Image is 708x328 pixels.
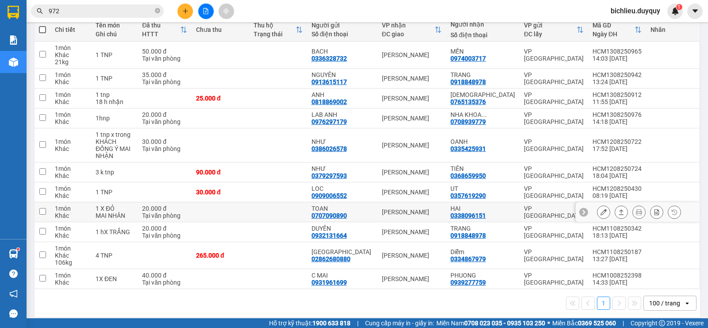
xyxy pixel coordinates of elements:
[312,225,373,232] div: DUYÊN
[96,22,133,29] div: Tên món
[450,225,515,232] div: TRANG
[85,8,174,29] div: VP [GEOGRAPHIC_DATA]
[142,138,187,145] div: 30.000 đ
[450,205,515,212] div: HAI
[55,44,87,51] div: 1 món
[177,4,193,19] button: plus
[524,272,584,286] div: VP [GEOGRAPHIC_DATA]
[8,8,21,17] span: Gửi:
[55,212,87,219] div: Khác
[450,248,515,255] div: Diễm
[196,252,245,259] div: 265.000 đ
[155,8,160,13] span: close-circle
[312,185,373,192] div: LOC
[96,212,133,219] div: MAI NHÂN
[55,225,87,232] div: 1 món
[17,248,19,251] sup: 1
[593,138,642,145] div: HCM1208250722
[312,232,347,239] div: 0932131664
[55,165,87,172] div: 1 món
[450,118,486,125] div: 0708939779
[382,95,442,102] div: [PERSON_NAME]
[138,18,192,42] th: Toggle SortBy
[223,8,229,14] span: aim
[249,18,307,42] th: Toggle SortBy
[55,138,87,145] div: 1 món
[691,7,699,15] span: caret-down
[524,185,584,199] div: VP [GEOGRAPHIC_DATA]
[269,318,350,328] span: Hỗ trợ kỹ thuật:
[382,208,442,216] div: [PERSON_NAME]
[450,272,515,279] div: PHUONG
[524,91,584,105] div: VP [GEOGRAPHIC_DATA]
[196,95,245,102] div: 25.000 đ
[649,299,680,308] div: 100 / trang
[96,75,133,82] div: 1 TNP
[481,111,487,118] span: ...
[96,228,133,235] div: 1 hX TRẮNG
[382,142,442,149] div: [PERSON_NAME]
[593,145,642,152] div: 17:52 [DATE]
[312,22,373,29] div: Người gửi
[85,8,106,18] span: Nhận:
[55,259,87,266] div: 106 kg
[196,26,245,33] div: Chưa thu
[312,48,373,55] div: BACH
[37,8,43,14] span: search
[142,272,187,279] div: 40.000 đ
[142,31,180,38] div: HTTT
[196,169,245,176] div: 90.000 đ
[578,320,616,327] strong: 0369 525 060
[7,58,40,67] span: Cước rồi :
[593,98,642,105] div: 11:55 [DATE]
[524,225,584,239] div: VP [GEOGRAPHIC_DATA]
[312,98,347,105] div: 0818869002
[382,51,442,58] div: [PERSON_NAME]
[8,38,78,50] div: 0382416023
[450,145,486,152] div: 0335425931
[436,318,545,328] span: Miền Nam
[671,7,679,15] img: icon-new-feature
[96,115,133,122] div: 1hnp
[55,192,87,199] div: Khác
[142,279,187,286] div: Tại văn phòng
[450,279,486,286] div: 0939277759
[382,31,435,38] div: ĐC giao
[55,185,87,192] div: 1 món
[593,118,642,125] div: 14:18 [DATE]
[382,169,442,176] div: [PERSON_NAME]
[49,6,153,16] input: Tìm tên, số ĐT hoặc mã đơn
[203,8,209,14] span: file-add
[55,279,87,286] div: Khác
[377,18,446,42] th: Toggle SortBy
[55,98,87,105] div: Khác
[312,55,347,62] div: 0336328732
[96,91,133,98] div: 1 tnp
[85,29,174,39] div: [PERSON_NAME]
[450,138,515,145] div: OANH
[450,98,486,105] div: 0765135376
[524,205,584,219] div: VP [GEOGRAPHIC_DATA]
[182,8,189,14] span: plus
[450,192,486,199] div: 0357619290
[519,18,588,42] th: Toggle SortBy
[450,91,515,98] div: DIEU
[593,31,635,38] div: Ngày ĐH
[524,71,584,85] div: VP [GEOGRAPHIC_DATA]
[382,275,442,282] div: [PERSON_NAME]
[312,212,347,219] div: 0707090890
[687,4,703,19] button: caret-down
[524,48,584,62] div: VP [GEOGRAPHIC_DATA]
[593,165,642,172] div: HCM1208250724
[55,26,87,33] div: Chi tiết
[676,4,682,10] sup: 1
[593,22,635,29] div: Mã GD
[593,48,642,55] div: HCM1308250965
[593,55,642,62] div: 14:03 [DATE]
[312,138,373,145] div: NHƯ
[615,205,628,219] div: Giao hàng
[450,232,486,239] div: 0918848978
[96,51,133,58] div: 1 TNP
[8,8,78,27] div: [PERSON_NAME]
[312,320,350,327] strong: 1900 633 818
